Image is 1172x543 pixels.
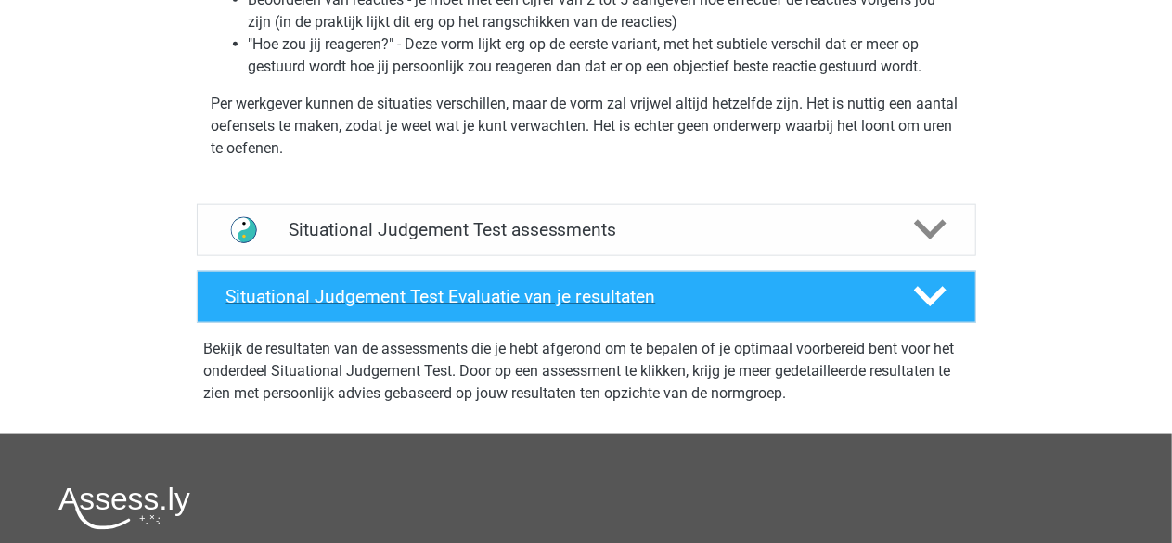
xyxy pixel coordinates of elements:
[220,206,267,253] img: situational judgement test assessments
[212,93,961,160] p: Per werkgever kunnen de situaties verschillen, maar de vorm zal vrijwel altijd hetzelfde zijn. He...
[189,204,984,256] a: assessments Situational Judgement Test assessments
[58,486,190,530] img: Assessly logo
[249,33,961,78] li: "Hoe zou jij reageren?" - Deze vorm lijkt erg op de eerste variant, met het subtiele verschil dat...
[289,219,884,240] h4: Situational Judgement Test assessments
[226,286,884,307] h4: Situational Judgement Test Evaluatie van je resultaten
[204,338,969,405] p: Bekijk de resultaten van de assessments die je hebt afgerond om te bepalen of je optimaal voorber...
[189,271,984,323] a: Situational Judgement Test Evaluatie van je resultaten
